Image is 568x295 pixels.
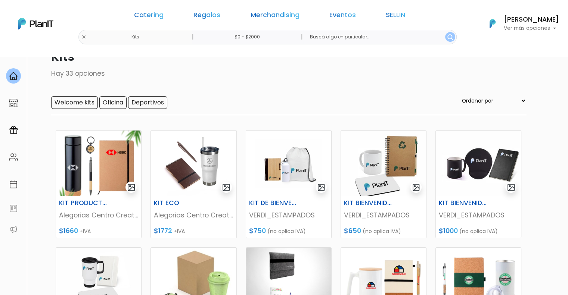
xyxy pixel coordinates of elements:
[151,131,236,196] img: thumb_kitvasosorbito_libretaylapiceracafe.jpg
[412,183,420,192] img: gallery-light
[250,12,299,21] a: Merchandising
[192,32,193,41] p: |
[484,15,501,32] img: PlanIt Logo
[329,12,356,21] a: Eventos
[128,96,167,109] input: Deportivos
[9,98,18,107] img: marketplace-4ceaa7011d94191e9ded77b95e3339b90024bf715f7c57f8cf31f2d8c509eaba.svg
[51,96,98,109] input: Welcome kits
[504,26,559,31] p: Ver más opciones
[134,12,164,21] a: Catering
[301,32,302,41] p: |
[339,199,398,207] h6: KIT BIENVENIDA 1
[267,227,306,235] span: (no aplica IVA)
[56,130,142,238] a: gallery-light KIT PRODUCTOS BLACK Alegorias Centro Creativo $1660 +IVA
[18,18,53,29] img: PlanIt Logo
[9,180,18,189] img: calendar-87d922413cdce8b2cf7b7f5f62616a5cf9e4887200fb71536465627b3292af00.svg
[174,227,185,235] span: +IVA
[222,183,230,192] img: gallery-light
[55,199,114,207] h6: KIT PRODUCTOS BLACK
[9,153,18,161] img: people-662611757002400ad9ed0e3c099ab2801c6687ba6c219adb57efc949bc21e19d.svg
[341,130,426,238] a: gallery-light KIT BIENVENIDA 1 VERDI_ESTAMPADOS $650 (no aplica IVA)
[42,69,526,78] p: Hay 33 opciones
[154,226,172,235] span: $1772
[249,210,328,220] p: VERDI_ESTAMPADOS
[154,210,233,220] p: Alegorias Centro Creativo
[344,210,423,220] p: VERDI_ESTAMPADOS
[249,226,266,235] span: $750
[80,227,91,235] span: +IVA
[9,204,18,213] img: feedback-78b5a0c8f98aac82b08bfc38622c3050aee476f2c9584af64705fc4e61158814.svg
[246,130,332,238] a: gallery-light KIT DE BIENVENIDA VERDI_ESTAMPADOS $750 (no aplica IVA)
[193,12,220,21] a: Regalos
[246,131,331,196] img: thumb_WhatsApp_Image_2023-06-22_at_09.18.32.jpg
[9,225,18,234] img: partners-52edf745621dab592f3b2c58e3bca9d71375a7ef29c3b500c9f145b62cc070d4.svg
[504,16,559,23] h6: [PERSON_NAME]
[447,34,453,40] img: search_button-432b6d5273f82d61273b3651a40e1bd1b912527efae98b1b7a1b2c0702e16a8d.svg
[363,227,401,235] span: (no aplica IVA)
[9,72,18,81] img: home-e721727adea9d79c4d83392d1f703f7f8bce08238fde08b1acbfd93340b81755.svg
[304,30,456,44] input: Buscá algo en particular..
[81,35,86,40] img: close-6986928ebcb1d6c9903e3b54e860dbc4d054630f23adef3a32610726dff6a82b.svg
[59,226,78,235] span: $1660
[386,12,405,21] a: SELLIN
[59,210,138,220] p: Alegorias Centro Creativo
[150,130,236,238] a: gallery-light KIT ECO Alegorias Centro Creativo $1772 +IVA
[56,131,141,196] img: thumb_Captura_de_pantalla_2023-06-15_140720.png
[38,7,108,22] div: ¿Necesitás ayuda?
[459,227,498,235] span: (no aplica IVA)
[480,14,559,33] button: PlanIt Logo [PERSON_NAME] Ver más opciones
[245,199,304,207] h6: KIT DE BIENVENIDA
[42,48,526,66] p: Kits
[127,183,136,192] img: gallery-light
[436,131,521,196] img: thumb_WhatsApp_Image_2023-06-26_at_13.21.17.jpeg
[344,226,361,235] span: $650
[99,96,127,109] input: Oficina
[439,210,518,220] p: VERDI_ESTAMPADOS
[435,130,521,238] a: gallery-light KIT BIENVENIDA 3 VERDI_ESTAMPADOS $1000 (no aplica IVA)
[341,131,426,196] img: thumb_WhatsApp_Image_2023-06-26_at_13.21.02.jpeg
[317,183,326,192] img: gallery-light
[439,226,458,235] span: $1000
[507,183,515,192] img: gallery-light
[149,199,208,207] h6: KIT ECO
[9,126,18,135] img: campaigns-02234683943229c281be62815700db0a1741e53638e28bf9629b52c665b00959.svg
[434,199,493,207] h6: KIT BIENVENIDA 3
